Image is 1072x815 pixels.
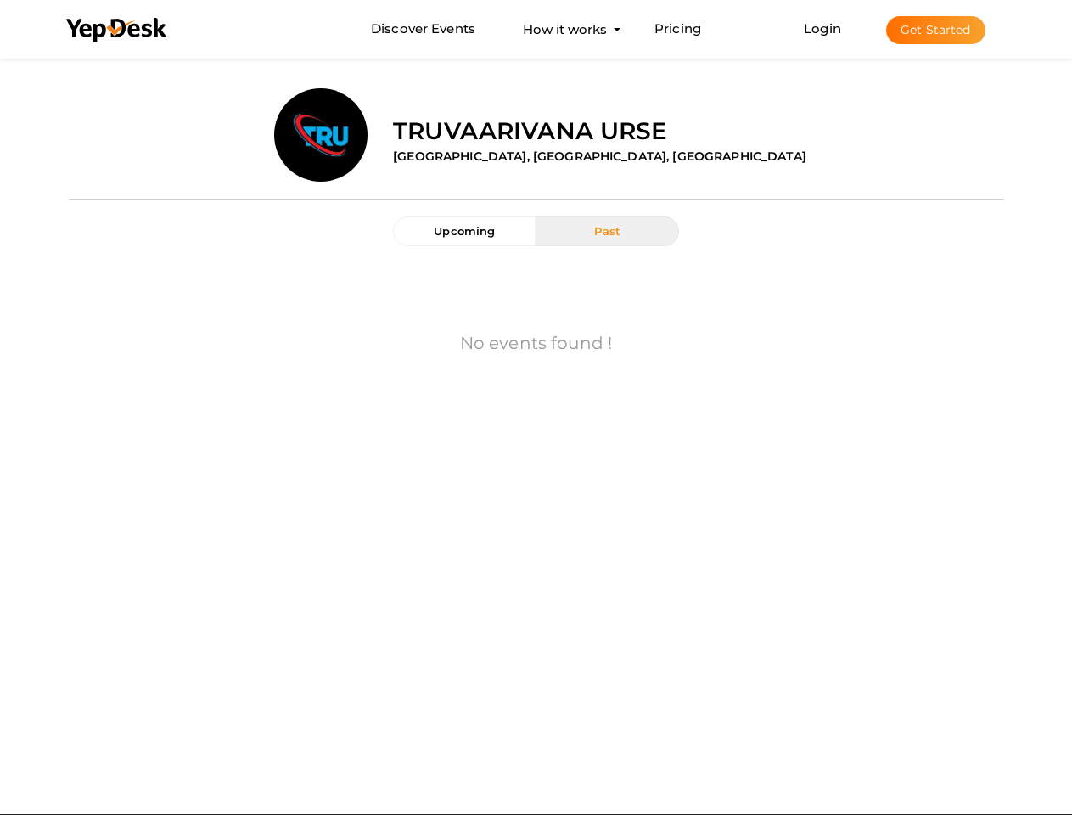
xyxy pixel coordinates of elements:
[654,14,701,45] a: Pricing
[804,20,841,37] a: Login
[594,224,620,238] span: Past
[434,224,495,238] span: Upcoming
[518,14,612,45] button: How it works
[536,216,678,246] button: Past
[393,216,536,246] button: Upcoming
[886,16,985,44] button: Get Started
[274,88,368,182] img: 2NGEBOWW_normal.png
[371,14,475,45] a: Discover Events
[393,114,667,148] label: truvaarivana urse
[393,148,806,165] label: [GEOGRAPHIC_DATA], [GEOGRAPHIC_DATA], [GEOGRAPHIC_DATA]
[460,331,612,356] label: No events found !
